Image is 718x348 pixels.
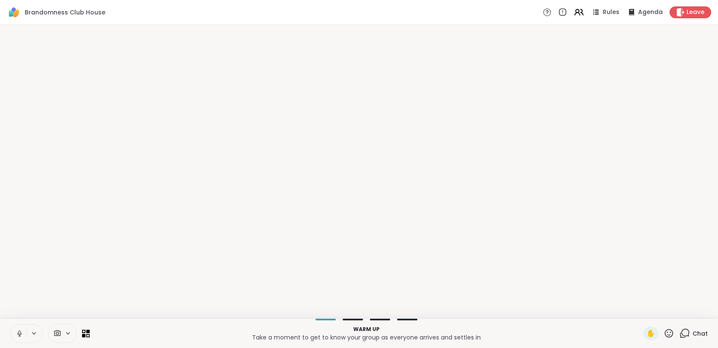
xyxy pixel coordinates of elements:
[603,8,619,17] span: Rules
[95,333,638,342] p: Take a moment to get to know your group as everyone arrives and settles in
[692,329,708,338] span: Chat
[687,8,704,17] span: Leave
[638,8,663,17] span: Agenda
[7,5,21,20] img: ShareWell Logomark
[647,328,655,339] span: ✋
[95,325,638,333] p: Warm up
[25,8,105,17] span: Brandomness Club House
